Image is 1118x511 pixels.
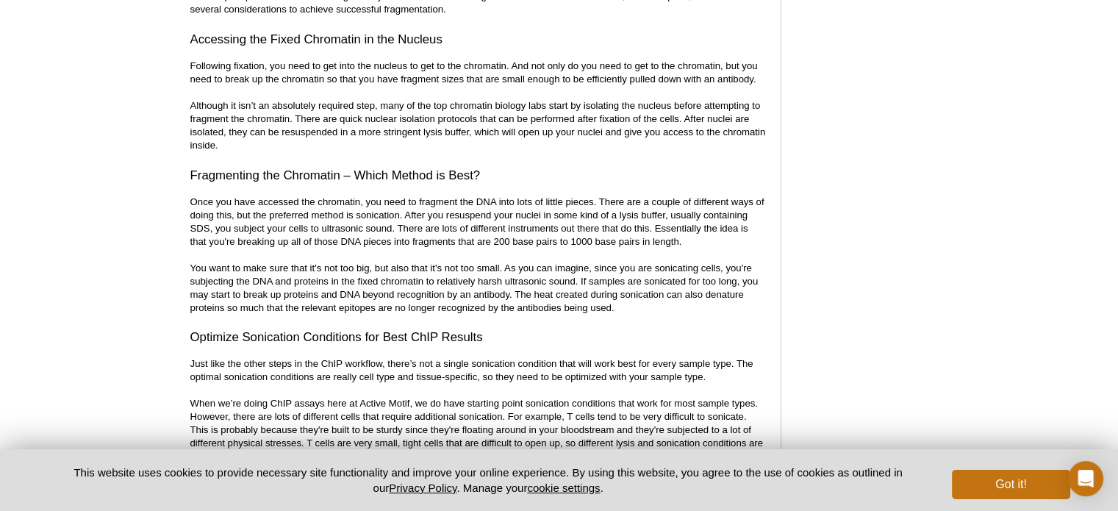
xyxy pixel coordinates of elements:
[190,31,766,49] h3: Accessing the Fixed Chromatin in the Nucleus
[389,482,456,494] a: Privacy Policy
[527,482,600,494] button: cookie settings
[190,167,766,185] h3: Fragmenting the Chromatin – Which Method is Best?
[190,357,766,463] p: Just like the other steps in the ChIP workflow, there’s not a single sonication condition that wi...
[49,465,928,496] p: This website uses cookies to provide necessary site functionality and improve your online experie...
[952,470,1069,499] button: Got it!
[190,60,766,152] p: Following fixation, you need to get into the nucleus to get to the chromatin. And not only do you...
[1068,461,1103,496] div: Open Intercom Messenger
[190,329,766,346] h3: Optimize Sonication Conditions for Best ChIP Results
[190,196,766,315] p: Once you have accessed the chromatin, you need to fragment the DNA into lots of little pieces. Th...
